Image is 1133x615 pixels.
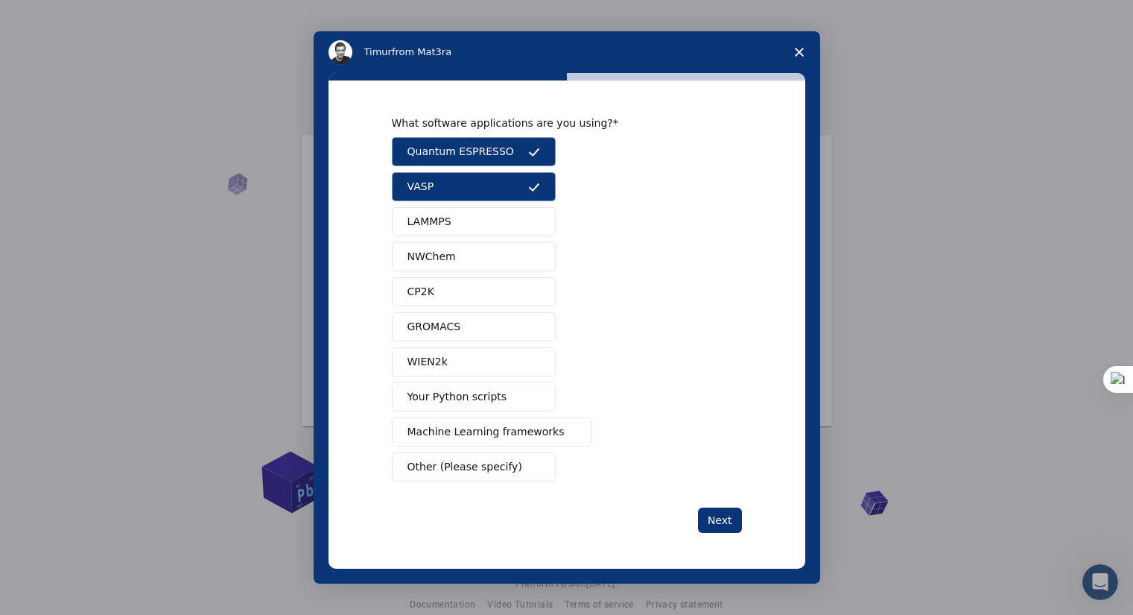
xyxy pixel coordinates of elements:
span: WIEN2k [407,354,448,370]
span: LAMMPS [407,214,451,230]
img: Profile image for Timur [329,40,352,64]
button: VASP [392,172,556,201]
button: Other (Please specify) [392,452,556,482]
span: NWChem [407,249,456,265]
span: from Mat3ra [392,46,451,57]
div: What software applications are you using? [392,116,720,130]
button: Machine Learning frameworks [392,417,592,447]
span: Timur [364,46,392,57]
button: GROMACS [392,312,556,341]
span: Machine Learning frameworks [407,424,565,440]
span: Quantum ESPRESSO [407,144,514,160]
button: WIEN2k [392,347,556,376]
span: Your Python scripts [407,389,507,405]
button: LAMMPS [392,207,556,236]
button: NWChem [392,242,556,271]
span: Підтримка [28,10,101,24]
span: VASP [407,179,434,195]
button: CP2K [392,277,556,306]
span: CP2K [407,284,434,300]
button: Quantum ESPRESSO [392,137,556,166]
span: GROMACS [407,319,461,335]
span: Close survey [778,31,820,73]
span: Other (Please specify) [407,459,522,475]
button: Your Python scripts [392,382,556,411]
button: Next [698,508,742,533]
